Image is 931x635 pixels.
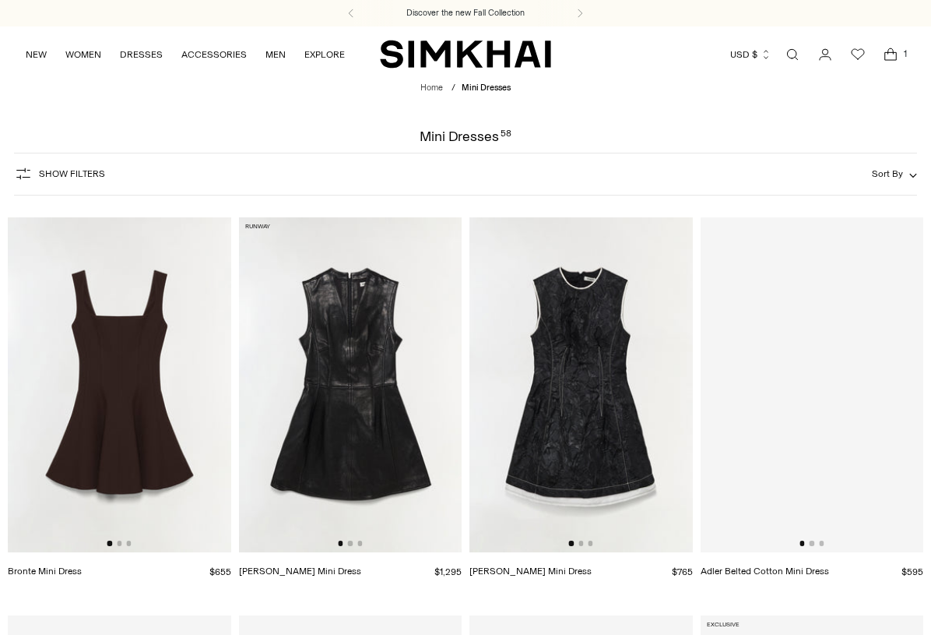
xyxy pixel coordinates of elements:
a: SIMKHAI [380,39,551,69]
img: Audrina Jacquard Mini Dress [469,217,693,552]
button: Sort By [872,165,917,182]
a: [PERSON_NAME] Mini Dress [469,566,592,577]
button: Show Filters [14,161,105,186]
button: Go to slide 2 [348,541,353,545]
div: 58 [501,129,511,143]
button: USD $ [730,37,771,72]
a: Discover the new Fall Collection [406,7,525,19]
a: Adler Belted Cotton Mini Dress [701,566,829,577]
a: MEN [265,37,286,72]
h1: Mini Dresses [420,129,511,143]
button: Go to slide 2 [810,541,814,545]
button: Go to slide 3 [588,541,592,545]
a: NEW [26,37,47,72]
button: Go to slide 1 [799,541,804,545]
button: Go to slide 3 [819,541,824,545]
span: Sort By [872,168,903,179]
a: Home [420,83,443,93]
img: Bronte Mini Dress [8,217,231,552]
a: DRESSES [120,37,163,72]
button: Go to slide 1 [569,541,574,545]
a: EXPLORE [304,37,345,72]
button: Go to slide 3 [357,541,362,545]
button: Go to slide 2 [578,541,583,545]
img: Juliette Leather Mini Dress [239,217,462,552]
button: Go to slide 1 [107,541,112,545]
button: Go to slide 2 [117,541,121,545]
a: Wishlist [842,39,873,70]
a: Bronte Mini Dress [8,566,82,577]
div: / [451,82,455,95]
button: Go to slide 3 [126,541,131,545]
span: Mini Dresses [462,83,511,93]
span: Show Filters [39,168,105,179]
a: Open cart modal [875,39,906,70]
a: WOMEN [65,37,101,72]
a: Go to the account page [810,39,841,70]
a: ACCESSORIES [181,37,247,72]
span: 1 [898,47,912,61]
nav: breadcrumbs [420,82,511,95]
a: Open search modal [777,39,808,70]
a: [PERSON_NAME] Mini Dress [239,566,361,577]
button: Go to slide 1 [338,541,343,545]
